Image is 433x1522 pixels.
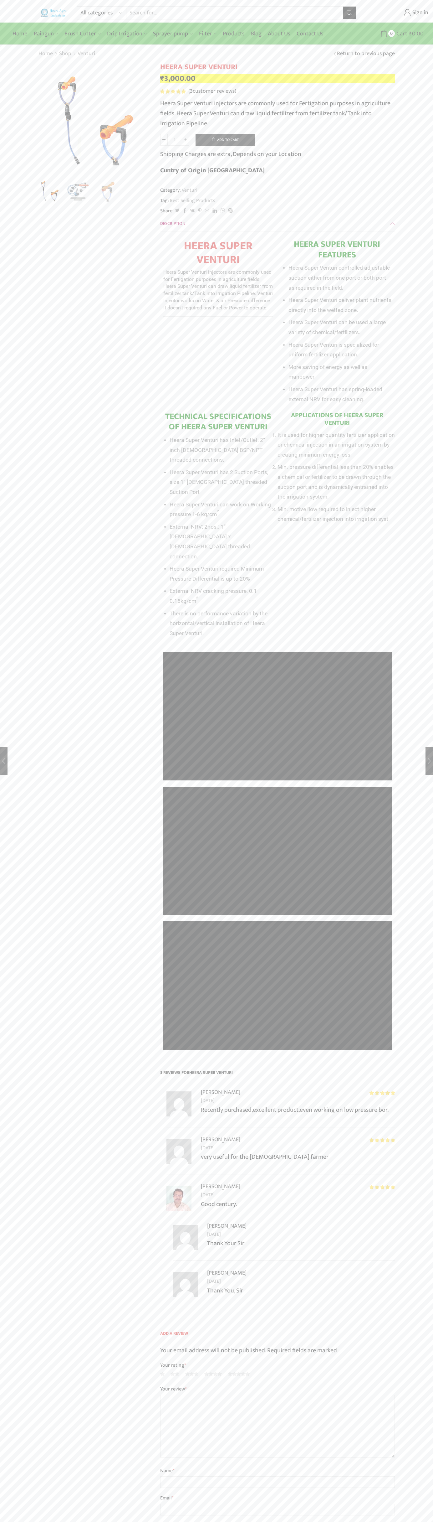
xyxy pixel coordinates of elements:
time: [DATE] [207,1277,395,1286]
a: 3 [94,179,120,204]
span: Rated out of 5 [369,1185,395,1189]
iframe: वेंचुरी का ऑपरेटिंग लाइव Heera Venturi Live Demo, Fertigation Technology, Venturi System, Hindi [163,921,392,1050]
div: Rated 5 out of 5 [369,1138,395,1142]
button: Search button [343,7,356,19]
div: Rated 5.00 out of 5 [160,89,186,94]
span: Min. pressure diﬀerential less than 20% enables a chemical or fertilizer to be drawn through the ... [278,464,394,500]
p: very useful for the [DEMOGRAPHIC_DATA] farmer [201,1152,395,1162]
time: [DATE] [201,1191,395,1199]
a: 1 of 5 stars [160,1370,165,1377]
li: 3 / 3 [94,179,120,204]
sup: 2 [217,509,219,513]
h2: 3 reviews for [160,1069,395,1080]
a: 3 of 5 stars [185,1370,198,1377]
bdi: 3,000.00 [160,72,196,85]
p: Thank You, Sir [207,1286,395,1296]
input: Product quantity [168,134,182,146]
a: Contact Us [293,26,327,41]
span: Min. motive ﬂow required to inject higher chemical/fertilizer injection into irrigation syst [278,506,388,522]
span: Heera Super Venturi controlled adjustable suction either from one port or both port as required i... [288,265,390,291]
a: 0 Cart ₹0.00 [362,28,424,39]
input: Search for... [126,7,343,19]
strong: [PERSON_NAME] [207,1268,247,1277]
a: About Us [265,26,293,41]
span: Heera Super Venturi required Minimum Pressure Differential is up to 20% [170,566,264,582]
span: Share: [160,207,174,215]
a: Raingun [31,26,61,41]
span: Heera Super Venturi is specialized for uniform fertilizer application. [288,342,379,358]
span: HEERA SUPER VENTURI FEATURES [294,237,380,262]
p: Heera Super Venturi injectors are commonly used for Fertigation purposes in agriculture fields. H... [163,269,273,312]
strong: [PERSON_NAME] [201,1135,240,1144]
a: Blog [248,26,265,41]
nav: Breadcrumb [38,50,95,58]
a: Sprayer pump [150,26,196,41]
span: Heera Super Venturi has 2 Suction Ports, size 1″ [DEMOGRAPHIC_DATA] threaded Suction Port [170,469,268,495]
p: Recently purchased,excellent product,even working on low pressure bor. [201,1105,395,1115]
span: Add a review [160,1330,395,1341]
p: Good century. [201,1199,395,1209]
a: 5 of 5 stars [228,1370,250,1377]
span: Heera Super Venturi has Inlet/Outlet: 2” inch [DEMOGRAPHIC_DATA] BSP/NPT threaded connections. [170,437,265,463]
iframe: Venturi - ड्रिप इरीगेशन मैं खाद छोड़ने के आसान जुगाड़ तरीके | Fertigation Systems Drip Irrigation [163,787,392,915]
h1: HEERA SUPER VENTURI [160,63,395,72]
time: [DATE] [207,1230,395,1239]
button: Add to cart [196,134,255,146]
a: Products [220,26,248,41]
span: Category: [160,187,197,194]
span: Rated out of 5 based on customer ratings [160,89,186,94]
a: Venturi [77,50,95,58]
strong: [PERSON_NAME] [207,1221,247,1230]
div: Rated 5 out of 5 [369,1091,395,1095]
a: 4 of 5 stars [204,1370,222,1377]
li: 2 / 3 [66,179,92,204]
a: Best Selling Products [169,197,215,204]
span: ₹ [160,72,164,85]
a: Filter [196,26,220,41]
iframe: Fertilize through Drip Irrigation with Venturi Injectors | खाद देने का उपकरण-वेन्चुरी | [163,652,392,780]
span: Tag: [160,197,395,204]
span: 0 [388,30,395,37]
label: Name [160,1467,395,1475]
a: all [66,179,92,204]
span: Sign in [411,9,428,17]
span: There is no performance variation by the horizontal/vertical installation of Heera Super Venturi. [170,610,267,636]
a: Venturi [181,186,197,194]
time: [DATE] [201,1144,395,1152]
span: Your email address will not be published. Required fields are marked [160,1345,337,1356]
p: Heera Super Venturi injectors are commonly used for Fertigation purposes in agriculture fields. H... [160,98,395,128]
b: Cuntry of Origin [GEOGRAPHIC_DATA] [160,165,265,176]
span: 3 [160,89,187,94]
span: It is used for higher quantity fertilizer application or chemical injection in an irrigation syst... [278,432,395,458]
span: Heera Super Venturi can be used a large variety of chemical/fertilizers. [288,319,386,335]
a: Home [38,50,53,58]
label: Your rating [160,1362,395,1369]
p: Shipping Charges are extra, Depends on your Location [160,149,301,159]
a: Drip Irrigation [104,26,150,41]
p: Thank Your Sir [207,1238,395,1248]
a: Sign in [365,7,428,18]
a: Brush Cutter [61,26,104,41]
span: External NRV: 2nos.: 1” [DEMOGRAPHIC_DATA] x [DEMOGRAPHIC_DATA] threaded connection. [170,524,250,560]
span: Heera Super Venturi can work on Working pressure 1-6 kg/cm [170,501,271,518]
span: Description [160,220,185,227]
li: 1 / 3 [37,179,63,204]
span: APPLICATIONS OF HEERA SUPER VENTURI [291,410,383,428]
span: ₹ [409,29,412,39]
a: Shop [59,50,72,58]
label: Your review [160,1385,395,1393]
a: Description [160,216,395,231]
span: Cart [395,29,407,38]
a: (3customer reviews) [188,87,236,96]
span: Heera Super Venturi has spring-loaded external NRV for easy cleaning. [288,386,382,402]
strong: [PERSON_NAME] [201,1088,240,1097]
a: 2 of 5 stars [171,1370,179,1377]
span: 3 [190,86,193,96]
a: Home [9,26,31,41]
sup: 2 [196,596,198,600]
label: Email [160,1494,395,1502]
img: Heera Super Venturi [37,178,63,204]
span: Rated out of 5 [369,1138,395,1142]
span: HEERA SUPER VENTURI [189,1069,233,1076]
